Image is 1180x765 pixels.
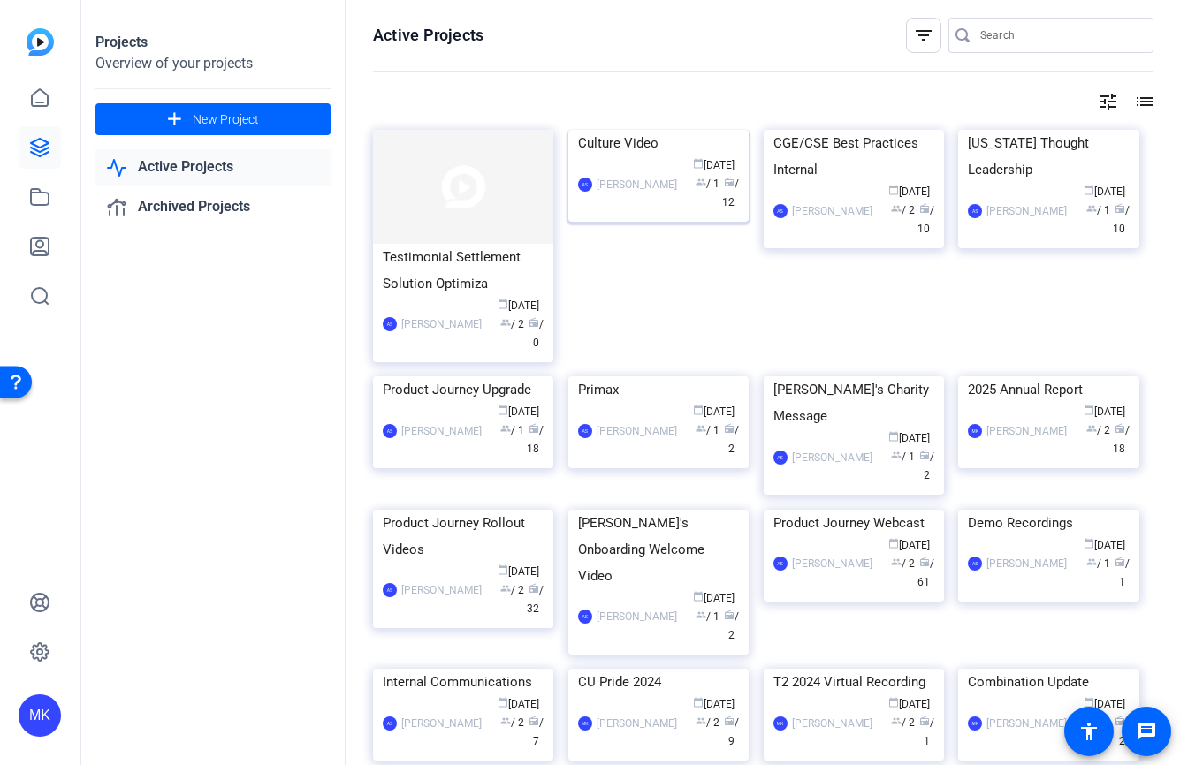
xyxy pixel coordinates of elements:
span: / 1 [1115,557,1130,588]
span: group [1086,557,1097,567]
span: / 2 [500,318,524,330]
span: / 1 [919,716,934,747]
span: / 0 [529,318,544,349]
span: [DATE] [888,186,930,198]
div: [PERSON_NAME] [986,422,1067,440]
div: CGE/CSE Best Practices Internal [773,130,934,183]
span: group [891,557,902,567]
div: AS [383,583,397,597]
span: / 61 [917,557,934,588]
span: / 10 [917,204,934,235]
span: / 9 [724,716,739,747]
div: AS [773,557,788,571]
span: / 2 [891,204,915,216]
span: calendar_today [1084,185,1094,195]
div: MK [968,424,982,438]
div: Overview of your projects [95,53,331,74]
button: New Project [95,103,331,135]
mat-icon: accessibility [1078,721,1100,742]
span: / 2 [500,584,524,596]
span: / 2 [1086,424,1110,436]
div: Product Journey Rollout Videos [383,510,544,563]
span: / 1 [696,610,719,623]
span: / 12 [722,178,739,208]
div: MK [19,694,61,737]
span: radio [919,716,930,726]
span: [DATE] [693,698,735,710]
div: [PERSON_NAME] [792,555,872,572]
mat-icon: message [1136,721,1157,742]
img: blue-gradient.svg [27,28,54,56]
span: [DATE] [1084,405,1125,418]
span: [DATE] [693,592,735,604]
span: / 2 [919,451,934,481]
span: / 32 [527,584,544,615]
mat-icon: filter_list [913,25,934,46]
span: / 2 [724,424,739,455]
div: [PERSON_NAME] [986,202,1067,220]
div: [PERSON_NAME] [792,715,872,732]
span: group [696,423,706,434]
div: [PERSON_NAME] [597,176,677,193]
span: group [696,177,706,187]
span: radio [724,423,735,434]
div: MK [773,716,788,731]
span: radio [1115,716,1125,726]
div: Testimonial Settlement Solution Optimiza [383,244,544,297]
div: [PERSON_NAME] [986,555,1067,572]
div: AS [578,178,592,192]
div: [PERSON_NAME] [792,202,872,220]
div: AS [773,451,788,465]
span: group [500,317,511,328]
span: radio [919,203,930,214]
span: calendar_today [888,431,899,442]
span: / 1 [696,424,719,436]
div: Internal Communications [383,669,544,695]
div: [PERSON_NAME]'s Onboarding Welcome Video [578,510,739,589]
span: [DATE] [498,299,539,312]
span: radio [1115,203,1125,214]
span: / 1 [1086,557,1110,570]
div: [PERSON_NAME] [792,449,872,466]
span: radio [529,716,539,726]
span: [DATE] [498,698,539,710]
span: / 2 [1115,716,1130,747]
div: AS [383,716,397,731]
input: Search [980,25,1139,46]
span: / 1 [891,451,915,463]
span: group [1086,423,1097,434]
span: / 10 [1113,204,1130,235]
div: AS [578,424,592,438]
span: calendar_today [498,564,508,575]
div: Projects [95,32,331,53]
div: [PERSON_NAME] [401,581,482,599]
span: radio [724,177,735,187]
span: group [696,610,706,620]
h1: Active Projects [373,25,483,46]
span: [DATE] [888,698,930,710]
span: calendar_today [693,591,704,602]
mat-icon: list [1132,91,1153,112]
span: calendar_today [693,697,704,708]
span: radio [919,450,930,460]
span: radio [1115,423,1125,434]
div: AS [968,557,982,571]
span: [DATE] [693,159,735,171]
div: [PERSON_NAME] [597,608,677,625]
span: / 1 [1086,204,1110,216]
div: AS [968,204,982,218]
span: calendar_today [888,697,899,708]
span: calendar_today [1084,405,1094,415]
div: [PERSON_NAME] [986,715,1067,732]
span: radio [724,716,735,726]
div: [US_STATE] Thought Leadership [968,130,1129,183]
div: Demo Recordings [968,510,1129,536]
div: Primax [578,376,739,403]
div: CU Pride 2024 [578,669,739,695]
span: [DATE] [1084,698,1125,710]
span: calendar_today [693,405,704,415]
div: MK [578,716,592,731]
span: / 18 [1113,424,1130,455]
span: New Project [193,110,259,129]
span: calendar_today [1084,697,1094,708]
